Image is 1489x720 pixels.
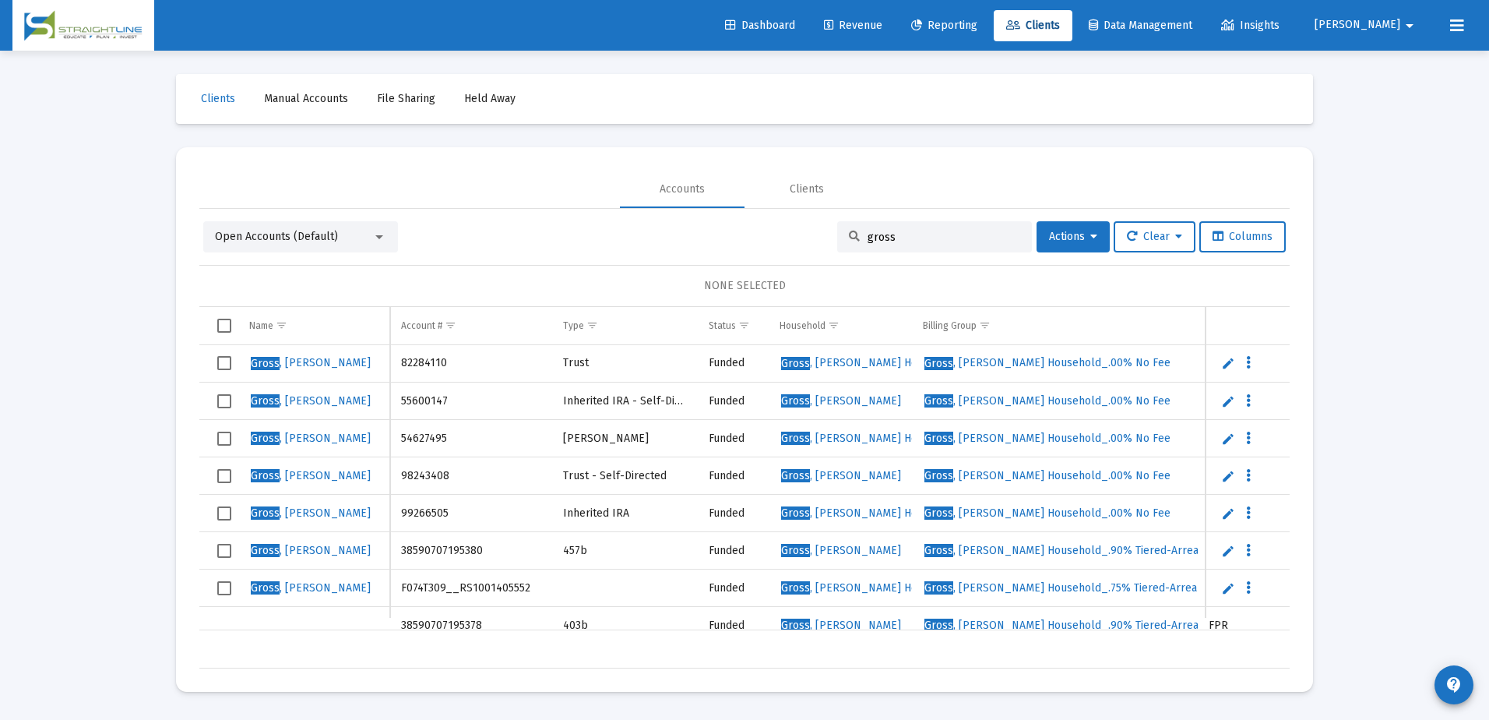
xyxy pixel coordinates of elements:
button: Columns [1199,221,1286,252]
td: [DATE] [1287,570,1399,607]
span: Clients [201,92,235,105]
div: Funded [709,468,758,484]
span: , [PERSON_NAME] [251,544,371,557]
a: Gross, [PERSON_NAME] Household_.90% Tiered-Arrears [923,614,1210,637]
span: Data Management [1089,19,1192,32]
a: Gross, [PERSON_NAME] [249,577,372,600]
a: Reporting [899,10,990,41]
span: Revenue [824,19,882,32]
div: Funded [709,506,758,521]
a: Gross, [PERSON_NAME] Household [780,502,959,525]
div: Select row [217,432,231,446]
div: Select row [217,544,231,558]
mat-icon: arrow_drop_down [1400,10,1419,41]
div: Billing Group [923,319,977,332]
td: 99266505 [390,495,552,532]
span: Gross [924,432,953,445]
span: Show filter options for column 'Billing Group' [979,319,991,331]
a: Gross, [PERSON_NAME] [249,390,372,413]
td: F074T309__RS1001405552 [390,570,552,607]
div: Funded [709,355,758,371]
div: Select row [217,356,231,370]
div: Funded [709,394,758,409]
td: 38590707195380 [390,532,552,570]
div: Account # [401,319,442,332]
span: Gross [781,394,810,408]
a: Clients [994,10,1072,41]
td: [DATE] [1287,607,1399,644]
div: NONE SELECTED [212,278,1277,294]
span: , [PERSON_NAME] Household [781,506,958,520]
a: Gross, [PERSON_NAME] [780,539,903,563]
a: Gross, [PERSON_NAME] Household_.00% No Fee [923,502,1172,525]
a: Gross, [PERSON_NAME] Household_.00% No Fee [923,427,1172,450]
td: Trust - Self-Directed [552,457,698,495]
span: Actions [1049,230,1097,243]
span: Insights [1221,19,1280,32]
td: [PERSON_NAME] [1198,457,1287,495]
a: Gross, [PERSON_NAME] [249,502,372,525]
span: Reporting [911,19,977,32]
a: Edit [1221,544,1235,558]
td: FPR [1198,532,1287,570]
span: , [PERSON_NAME] Household_.00% No Fee [924,356,1170,369]
div: Household [780,319,825,332]
td: Inherited IRA [552,495,698,532]
td: 82284110 [390,345,552,383]
td: TIAA-CREF [1198,570,1287,607]
td: [DATE] [1287,532,1399,570]
span: Gross [924,469,953,482]
span: , [PERSON_NAME] Household_.00% No Fee [924,394,1170,408]
span: , [PERSON_NAME] Household_.00% No Fee [924,432,1170,445]
span: , [PERSON_NAME] [251,469,371,482]
a: Gross, [PERSON_NAME] Household [780,427,959,450]
span: , [PERSON_NAME] Household [781,581,958,595]
span: Show filter options for column 'Household' [828,319,840,331]
span: [PERSON_NAME] [1315,19,1400,32]
span: Gross [781,544,810,557]
div: Select row [217,506,231,521]
div: Funded [709,431,758,446]
a: Edit [1221,394,1235,408]
span: Held Away [464,92,516,105]
a: Gross, [PERSON_NAME] Household [780,351,959,375]
span: , [PERSON_NAME] Household [781,356,958,369]
td: [PERSON_NAME] [552,420,698,457]
div: Status [709,319,736,332]
span: , [PERSON_NAME] Household_.00% No Fee [924,506,1170,520]
span: File Sharing [377,92,435,105]
span: Gross [251,544,280,557]
a: Gross, [PERSON_NAME] [249,539,372,563]
span: Columns [1213,230,1273,243]
span: Gross [251,469,280,482]
td: [PERSON_NAME] [1198,345,1287,383]
td: Column Household [769,307,912,344]
span: Clear [1127,230,1182,243]
span: Gross [251,394,280,408]
div: Name [249,319,273,332]
span: Gross [924,581,953,595]
span: , [PERSON_NAME] [251,581,371,595]
a: Clients [188,83,248,115]
span: Gross [251,581,280,595]
span: Gross [781,619,810,632]
a: Gross, [PERSON_NAME] Household_.00% No Fee [923,351,1172,375]
a: Gross, [PERSON_NAME] Household [780,577,959,600]
mat-icon: contact_support [1445,676,1463,694]
div: Select row [217,394,231,408]
a: Gross, [PERSON_NAME] Household_.00% No Fee [923,390,1172,413]
td: 38590707195378 [390,607,552,644]
div: Select all [217,319,231,333]
span: , [PERSON_NAME] Household_.90% Tiered-Arrears [924,619,1209,632]
span: Show filter options for column 'Status' [738,319,750,331]
td: [PERSON_NAME] [1198,495,1287,532]
div: Funded [709,543,758,559]
td: [PERSON_NAME] [1198,420,1287,457]
td: 54627495 [390,420,552,457]
button: [PERSON_NAME] [1296,9,1438,41]
td: FPR [1198,607,1287,644]
span: , [PERSON_NAME] Household_.00% No Fee [924,469,1170,482]
td: Column Status [698,307,769,344]
span: Show filter options for column 'Account #' [445,319,456,331]
td: 98243408 [390,457,552,495]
